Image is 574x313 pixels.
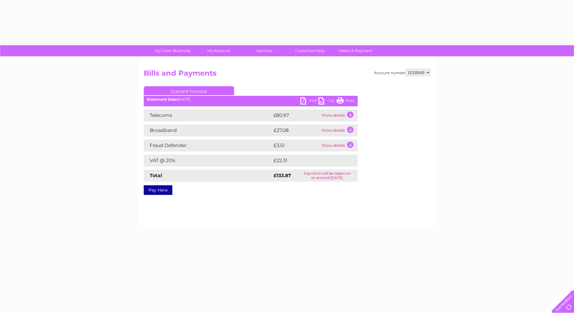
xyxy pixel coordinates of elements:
td: Show details [320,139,358,152]
a: Make A Payment [331,45,381,56]
a: My Account [194,45,243,56]
td: Telecoms [144,109,272,121]
div: [DATE] [144,97,358,102]
td: £80.97 [272,109,320,121]
td: Broadband [144,124,272,136]
td: Show details [320,124,358,136]
strong: £133.87 [274,173,291,178]
td: Show details [320,109,358,121]
h2: Bills and Payments [144,69,431,80]
a: PDF [300,97,318,106]
a: Pay Here [144,185,172,195]
a: My Clear Business [148,45,198,56]
b: Statement Date: [147,97,178,102]
td: £22.31 [272,155,345,167]
td: Payment will be taken on or around [DATE] [297,170,357,182]
strong: Total [150,173,162,178]
a: Customer Help [285,45,335,56]
td: VAT @ 20% [144,155,272,167]
td: £27.08 [272,124,320,136]
a: Services [240,45,289,56]
a: Print [337,97,355,106]
a: Current Invoice [144,86,234,95]
td: Fraud Defender [144,139,272,152]
a: CSV [318,97,337,106]
td: £3.51 [272,139,320,152]
div: Account number [374,69,431,76]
